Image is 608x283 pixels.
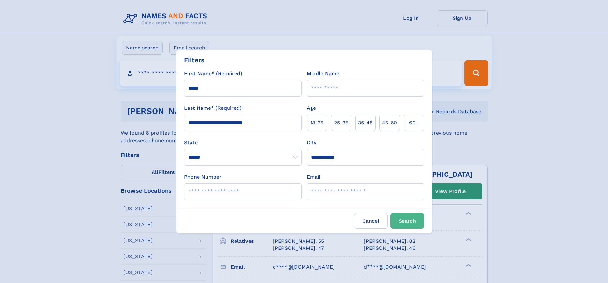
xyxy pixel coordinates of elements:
[184,55,205,65] div: Filters
[307,139,316,146] label: City
[307,104,316,112] label: Age
[184,104,242,112] label: Last Name* (Required)
[334,119,348,127] span: 25‑35
[184,139,302,146] label: State
[382,119,397,127] span: 45‑60
[390,213,424,229] button: Search
[358,119,372,127] span: 35‑45
[307,173,320,181] label: Email
[184,173,221,181] label: Phone Number
[307,70,339,78] label: Middle Name
[310,119,323,127] span: 18‑25
[184,70,242,78] label: First Name* (Required)
[354,213,388,229] label: Cancel
[409,119,419,127] span: 60+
